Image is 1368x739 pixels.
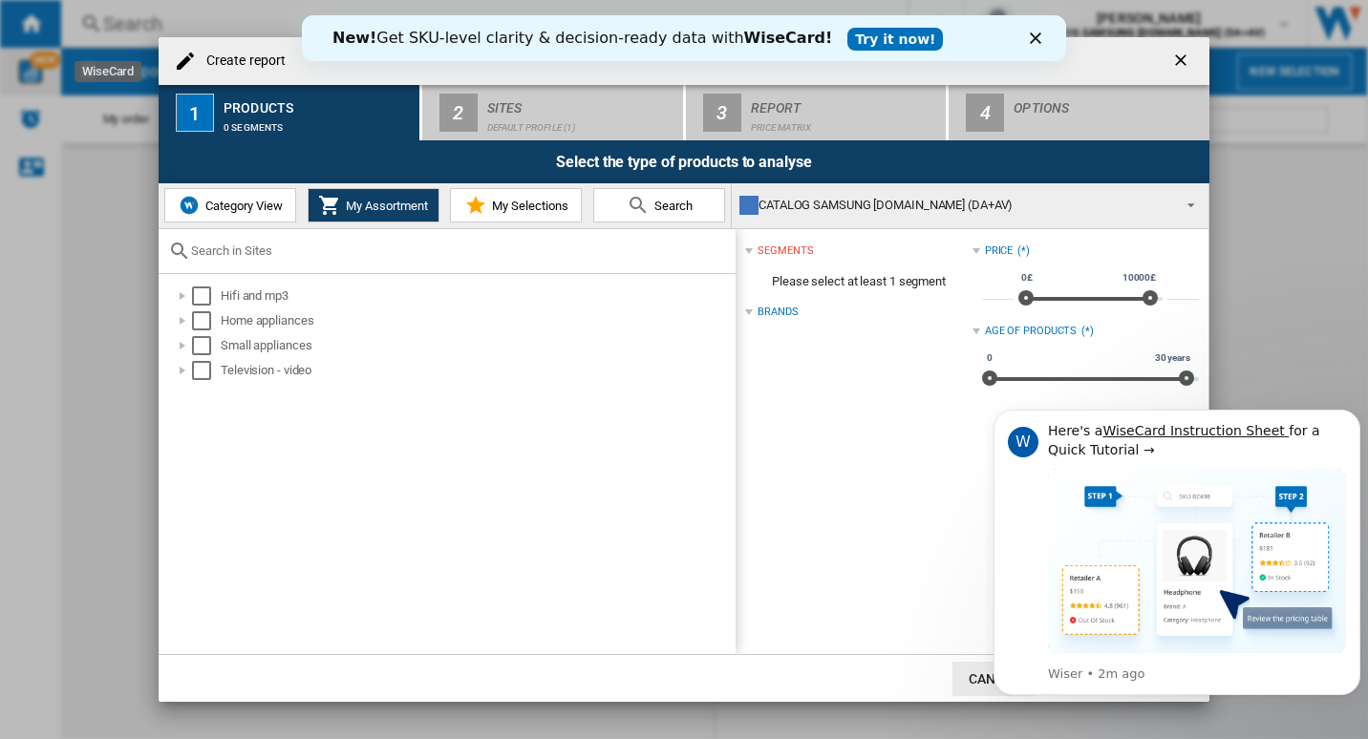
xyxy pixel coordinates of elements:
[341,199,428,213] span: My Assortment
[302,15,1066,61] iframe: Intercom live chat banner
[949,85,1209,140] button: 4 Options
[728,17,747,29] div: Close
[224,93,412,113] div: Products
[984,350,995,366] span: 0
[159,85,421,140] button: 1 Products 0 segments
[221,361,733,380] div: Television - video
[758,243,813,259] div: segments
[650,199,693,213] span: Search
[221,286,733,306] div: Hifi and mp3
[593,188,725,222] button: Search
[176,94,214,132] div: 1
[703,94,741,132] div: 3
[192,286,221,306] md-checkbox: Select
[686,85,949,140] button: 3 Report Price Matrix
[487,113,675,133] div: Default profile (1)
[751,113,939,133] div: Price Matrix
[985,324,1078,339] div: Age of products
[192,336,221,355] md-checkbox: Select
[739,192,1170,219] div: CATALOG SAMSUNG [DOMAIN_NAME] (DA+AV)
[192,361,221,380] md-checkbox: Select
[751,93,939,113] div: Report
[197,52,286,71] h4: Create report
[1164,42,1202,80] button: getI18NText('BUTTONS.CLOSE_DIALOG')
[1171,51,1194,74] ng-md-icon: getI18NText('BUTTONS.CLOSE_DIALOG')
[422,85,685,140] button: 2 Sites Default profile (1)
[178,194,201,217] img: wiser-icon-blue.png
[201,199,283,213] span: Category View
[221,336,733,355] div: Small appliances
[1120,270,1159,285] span: 10000£
[192,311,221,330] md-checkbox: Select
[224,113,412,133] div: 0 segments
[308,188,439,222] button: My Assortment
[221,311,733,330] div: Home appliances
[164,188,296,222] button: Category View
[439,94,478,132] div: 2
[966,94,1004,132] div: 4
[985,243,1014,259] div: Price
[159,140,1209,183] div: Select the type of products to analyse
[191,243,726,258] input: Search in Sites
[1018,270,1036,285] span: 0£
[1152,350,1193,366] span: 30 years
[952,662,1037,696] button: Cancel
[450,188,582,222] button: My Selections
[487,199,568,213] span: My Selections
[487,93,675,113] div: Sites
[1014,93,1202,113] div: Options
[745,264,972,300] span: Please select at least 1 segment
[758,305,798,320] div: Brands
